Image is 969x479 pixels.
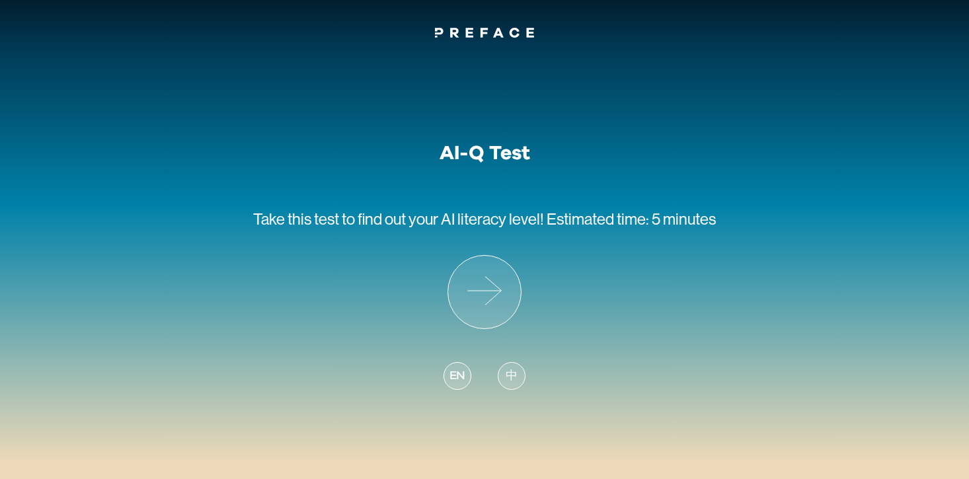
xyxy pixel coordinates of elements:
[440,141,530,165] h1: AI-Q Test
[506,367,518,385] span: 中
[547,210,716,228] span: Estimated time: 5 minutes
[253,210,355,228] span: Take this test to
[449,367,465,385] span: EN
[358,210,544,228] span: find out your AI literacy level!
